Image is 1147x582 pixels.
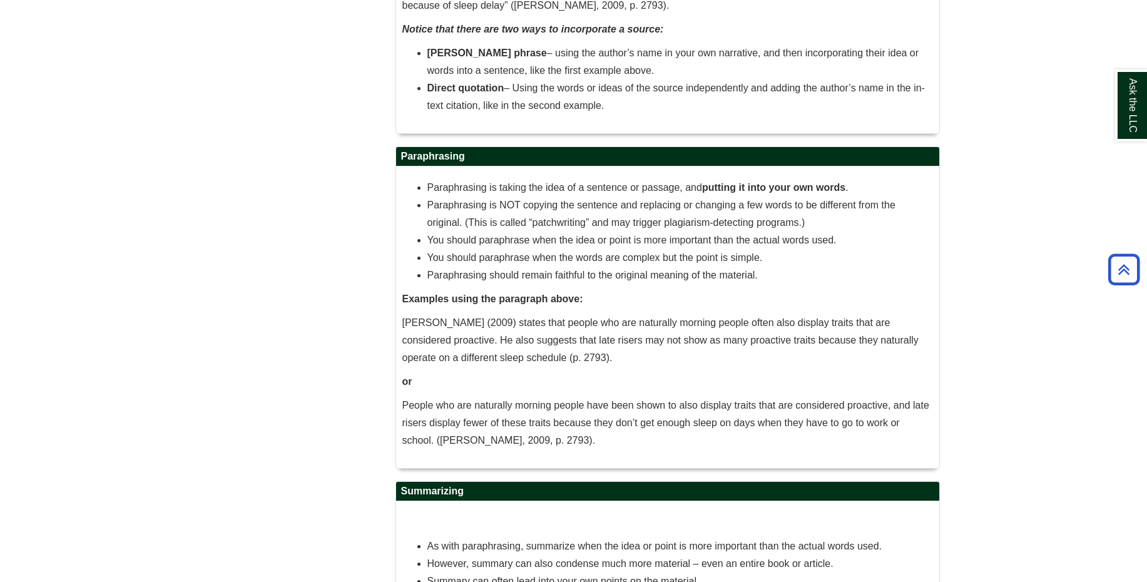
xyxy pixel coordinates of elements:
li: As with paraphrasing, summarize when the idea or point is more important than the actual words used. [427,538,933,555]
li: – using the author’s name in your own narrative, and then incorporating their idea or words into ... [427,44,933,79]
p: People who are naturally morning people have been shown to also display traits that are considere... [402,397,933,449]
strong: or [402,376,412,387]
li: Paraphrasing should remain faithful to the original meaning of the material. [427,267,933,284]
li: – Using the words or ideas of the source independently and adding the author’s name in the in-tex... [427,79,933,115]
p: [PERSON_NAME] (2009) states that people who are naturally morning people often also display trait... [402,314,933,367]
a: Back to Top [1104,261,1144,278]
strong: Direct quotation [427,83,504,93]
li: You should paraphrase when the words are complex but the point is simple. [427,249,933,267]
h2: Summarizing [396,482,939,501]
strong: putting it into your own words [702,182,845,193]
em: Notice that there are two ways to incorporate a source: [402,24,664,34]
li: Paraphrasing is taking the idea of a sentence or passage, and . [427,179,933,197]
strong: [PERSON_NAME] phrase [427,48,547,58]
li: However, summary can also condense much more material – even an entire book or article. [427,555,933,573]
li: Paraphrasing is NOT copying the sentence and replacing or changing a few words to be different fr... [427,197,933,232]
li: You should paraphrase when the idea or point is more important than the actual words used. [427,232,933,249]
h2: Paraphrasing [396,147,939,166]
strong: Examples using the paragraph above: [402,294,583,304]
